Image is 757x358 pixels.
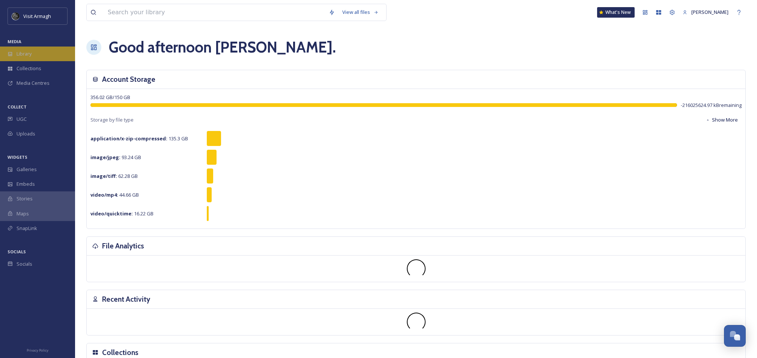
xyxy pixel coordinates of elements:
span: COLLECT [8,104,27,110]
span: Uploads [17,130,35,137]
span: MEDIA [8,39,21,44]
img: THE-FIRST-PLACE-VISIT-ARMAGH.COM-BLACK.jpg [12,12,20,20]
span: Storage by file type [90,116,134,123]
a: View all files [339,5,382,20]
span: Collections [17,65,41,72]
strong: image/jpeg : [90,154,120,161]
span: Maps [17,210,29,217]
span: Galleries [17,166,37,173]
span: 135.3 GB [90,135,188,142]
h3: Account Storage [102,74,155,85]
span: -216025624.97 kB remaining [681,102,742,109]
span: Visit Armagh [23,13,51,20]
h1: Good afternoon [PERSON_NAME] . [109,36,336,59]
span: Stories [17,195,33,202]
h3: Collections [102,347,138,358]
span: Privacy Policy [27,348,48,353]
strong: image/tiff : [90,173,117,179]
span: 93.24 GB [90,154,141,161]
span: 44.66 GB [90,191,139,198]
span: 62.28 GB [90,173,138,179]
a: Privacy Policy [27,345,48,354]
a: What's New [597,7,635,18]
span: [PERSON_NAME] [691,9,728,15]
span: Library [17,50,32,57]
a: [PERSON_NAME] [679,5,732,20]
span: SnapLink [17,225,37,232]
h3: Recent Activity [102,294,150,305]
input: Search your library [104,4,325,21]
span: UGC [17,116,27,123]
span: Embeds [17,181,35,188]
strong: video/quicktime : [90,210,133,217]
strong: video/mp4 : [90,191,118,198]
span: Socials [17,260,32,268]
span: 356.02 GB / 150 GB [90,94,130,101]
button: Show More [702,113,742,127]
h3: File Analytics [102,241,144,251]
button: Open Chat [724,325,746,347]
span: Media Centres [17,80,50,87]
strong: application/x-zip-compressed : [90,135,167,142]
span: WIDGETS [8,154,27,160]
span: 16.22 GB [90,210,154,217]
span: SOCIALS [8,249,26,254]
